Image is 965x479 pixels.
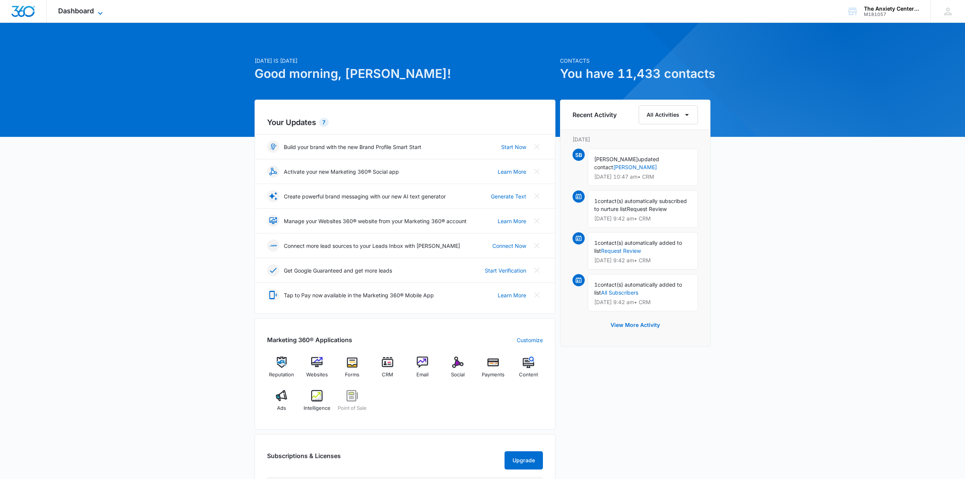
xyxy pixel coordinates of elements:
p: [DATE] 9:42 am • CRM [594,300,691,305]
span: contact(s) automatically added to list [594,239,682,254]
a: Learn More [498,217,526,225]
span: Websites [306,371,328,379]
a: Forms [338,357,367,384]
a: [PERSON_NAME] [613,164,657,170]
p: [DATE] 9:42 am • CRM [594,216,691,221]
p: Get Google Guaranteed and get more leads [284,266,392,274]
h6: Recent Activity [573,110,617,119]
span: Dashboard [58,7,94,15]
span: CRM [382,371,393,379]
p: Contacts [560,57,710,65]
a: Content [514,357,543,384]
a: Point of Sale [338,390,367,417]
a: All Subscribers [601,289,638,296]
a: CRM [373,357,402,384]
h1: You have 11,433 contacts [560,65,710,83]
span: Intelligence [304,404,331,412]
p: [DATE] is [DATE] [255,57,555,65]
button: All Activities [639,105,698,124]
a: Email [408,357,437,384]
a: Generate Text [491,192,526,200]
a: Request Review [601,247,641,254]
h1: Good morning, [PERSON_NAME]! [255,65,555,83]
a: Start Now [501,143,526,151]
button: Upgrade [505,451,543,469]
p: Create powerful brand messaging with our new AI text generator [284,192,446,200]
span: SB [573,149,585,161]
h2: Your Updates [267,117,543,128]
button: Close [531,239,543,252]
button: View More Activity [603,316,668,334]
a: Customize [517,336,543,344]
button: Close [531,165,543,178]
a: Learn More [498,168,526,176]
span: Payments [482,371,505,379]
a: Intelligence [302,390,332,417]
span: 1 [594,198,598,204]
a: Payments [479,357,508,384]
button: Close [531,264,543,276]
button: Close [531,289,543,301]
span: Content [519,371,538,379]
button: Close [531,190,543,202]
div: account name [864,6,919,12]
span: 1 [594,281,598,288]
a: Ads [267,390,296,417]
span: Ads [277,404,286,412]
p: [DATE] 9:42 am • CRM [594,258,691,263]
span: Reputation [269,371,294,379]
span: 1 [594,239,598,246]
div: 7 [319,118,329,127]
p: Build your brand with the new Brand Profile Smart Start [284,143,421,151]
p: Activate your new Marketing 360® Social app [284,168,399,176]
span: Point of Sale [338,404,367,412]
a: Websites [302,357,332,384]
span: contact(s) automatically subscribed to nurture list [594,198,687,212]
span: Email [416,371,429,379]
p: [DATE] [573,135,698,143]
h2: Subscriptions & Licenses [267,451,341,466]
span: Forms [345,371,359,379]
span: Social [451,371,465,379]
p: Connect more lead sources to your Leads Inbox with [PERSON_NAME] [284,242,460,250]
a: Social [443,357,473,384]
span: contact(s) automatically added to list [594,281,682,296]
a: Reputation [267,357,296,384]
button: Close [531,215,543,227]
div: account id [864,12,919,17]
a: Learn More [498,291,526,299]
button: Close [531,141,543,153]
p: Tap to Pay now available in the Marketing 360® Mobile App [284,291,434,299]
span: [PERSON_NAME] [594,156,638,162]
span: Request Review [627,206,667,212]
p: Manage your Websites 360® website from your Marketing 360® account [284,217,467,225]
p: [DATE] 10:47 am • CRM [594,174,691,179]
a: Connect Now [492,242,526,250]
a: Start Verification [485,266,526,274]
h2: Marketing 360® Applications [267,335,352,344]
